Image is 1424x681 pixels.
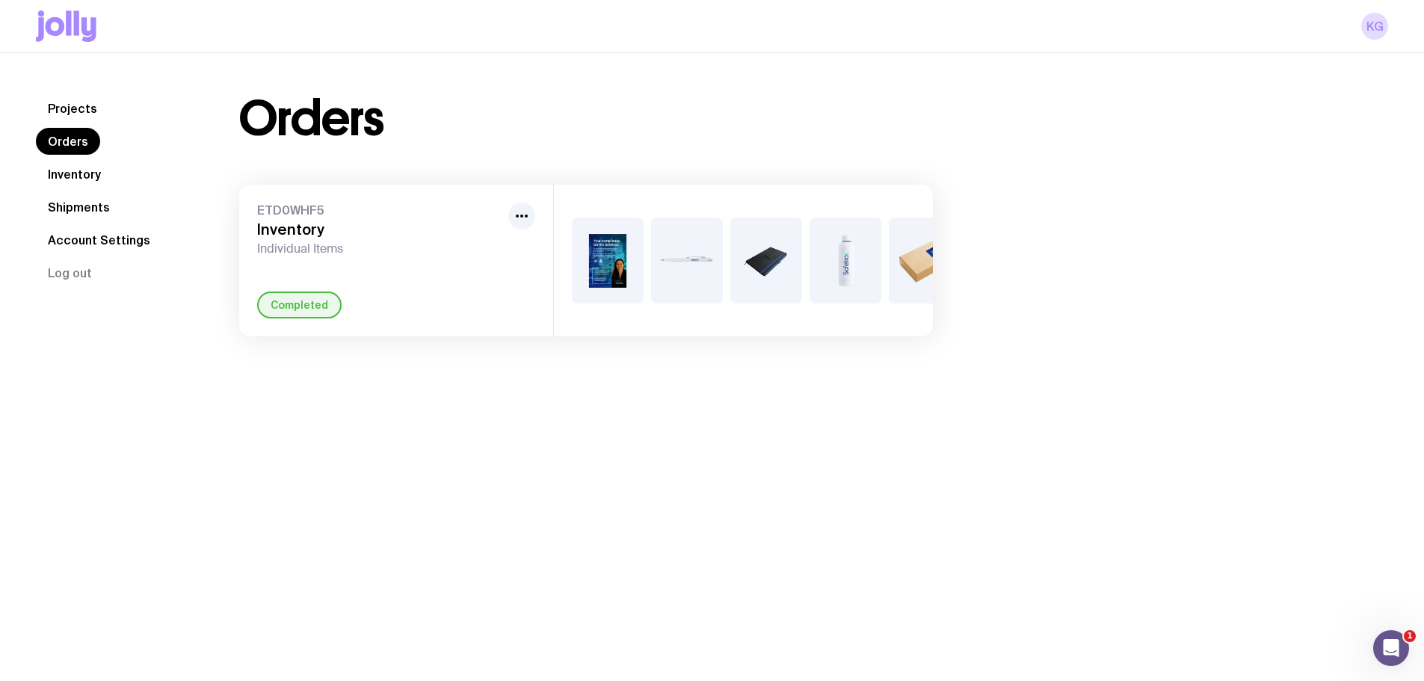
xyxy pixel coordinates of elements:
a: Shipments [36,194,122,221]
div: Completed [257,292,342,318]
a: Account Settings [36,227,162,253]
span: 1 [1404,630,1416,642]
span: ETD0WHF5 [257,203,502,218]
a: Inventory [36,161,113,188]
button: Log out [36,259,104,286]
h1: Orders [239,95,383,143]
a: KG [1361,13,1388,40]
a: Projects [36,95,109,122]
h3: Inventory [257,221,502,238]
span: Individual Items [257,241,502,256]
iframe: Intercom live chat [1373,630,1409,666]
a: Orders [36,128,100,155]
